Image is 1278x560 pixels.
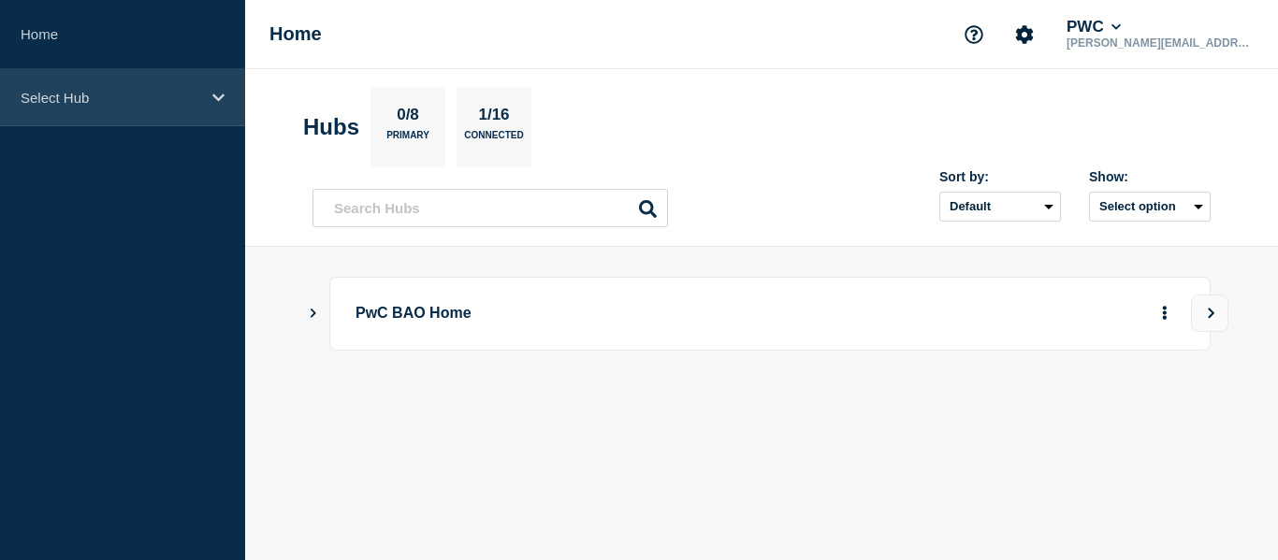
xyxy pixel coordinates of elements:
p: 0/8 [390,106,427,130]
button: View [1191,294,1228,332]
button: Show Connected Hubs [309,307,318,321]
p: 1/16 [472,106,516,130]
h2: Hubs [303,114,359,140]
button: Support [954,15,994,54]
button: More actions [1153,296,1177,331]
p: Select Hub [21,90,200,106]
button: Select option [1089,192,1211,222]
p: PwC BAO Home [356,296,873,331]
p: Primary [386,130,429,150]
p: Connected [464,130,523,150]
div: Show: [1089,169,1211,184]
div: Sort by: [939,169,1061,184]
input: Search Hubs [312,189,668,227]
h1: Home [269,23,322,45]
button: Account settings [1005,15,1044,54]
select: Sort by [939,192,1061,222]
button: PWC [1063,18,1125,36]
p: [PERSON_NAME][EMAIL_ADDRESS][PERSON_NAME][DOMAIN_NAME] [1063,36,1257,50]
